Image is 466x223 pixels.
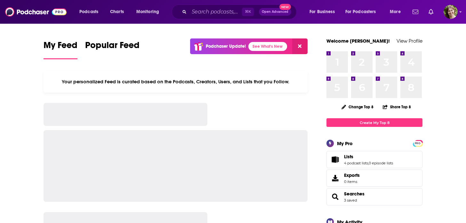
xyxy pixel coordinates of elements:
[329,174,341,183] span: Exports
[136,7,159,16] span: Monitoring
[337,140,353,146] div: My Pro
[426,6,436,17] a: Show notifications dropdown
[262,10,288,13] span: Open Advanced
[75,7,107,17] button: open menu
[341,7,385,17] button: open menu
[444,5,458,19] img: User Profile
[326,38,390,44] a: Welcome [PERSON_NAME]!
[279,4,291,10] span: New
[326,118,422,127] a: Create My Top 8
[259,8,291,16] button: Open AdvancedNew
[178,4,303,19] div: Search podcasts, credits, & more...
[305,7,343,17] button: open menu
[326,169,422,187] a: Exports
[344,154,393,160] a: Lists
[344,172,360,178] span: Exports
[132,7,167,17] button: open menu
[344,191,365,197] a: Searches
[382,101,411,113] button: Share Top 8
[44,40,77,54] span: My Feed
[344,179,360,184] span: 0 items
[5,6,67,18] img: Podchaser - Follow, Share and Rate Podcasts
[106,7,128,17] a: Charts
[344,154,353,160] span: Lists
[344,198,357,202] a: 3 saved
[85,40,140,59] a: Popular Feed
[79,7,98,16] span: Podcasts
[326,188,422,205] span: Searches
[344,161,368,165] a: 4 podcast lists
[248,42,287,51] a: See What's New
[414,141,422,146] span: PRO
[206,44,246,49] p: Podchaser Update!
[444,5,458,19] span: Logged in as bellagibb
[110,7,124,16] span: Charts
[242,8,254,16] span: ⌘ K
[385,7,409,17] button: open menu
[444,5,458,19] button: Show profile menu
[390,7,401,16] span: More
[345,7,376,16] span: For Podcasters
[414,141,422,145] a: PRO
[44,71,308,93] div: Your personalized Feed is curated based on the Podcasts, Creators, Users, and Lists that you Follow.
[369,161,393,165] a: 0 episode lists
[329,192,341,201] a: Searches
[326,151,422,168] span: Lists
[189,7,242,17] input: Search podcasts, credits, & more...
[85,40,140,54] span: Popular Feed
[368,161,369,165] span: ,
[338,103,377,111] button: Change Top 8
[309,7,335,16] span: For Business
[397,38,422,44] a: View Profile
[44,40,77,59] a: My Feed
[410,6,421,17] a: Show notifications dropdown
[329,155,341,164] a: Lists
